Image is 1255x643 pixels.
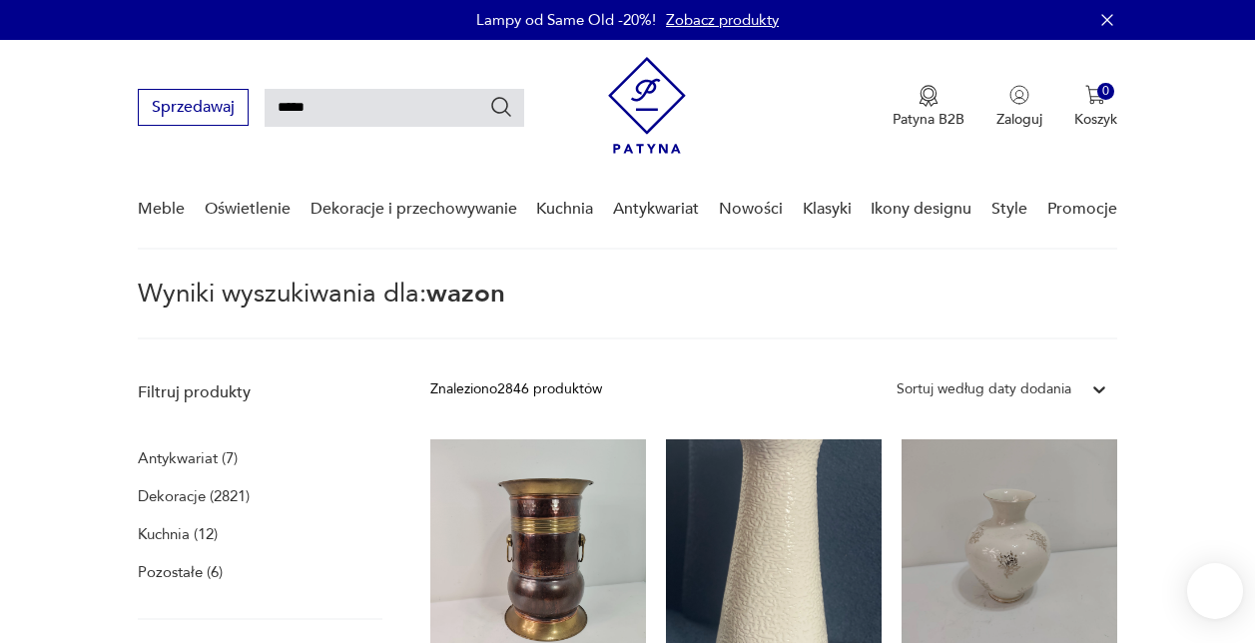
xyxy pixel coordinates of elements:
[666,10,779,30] a: Zobacz produkty
[871,171,971,248] a: Ikony designu
[1009,85,1029,105] img: Ikonka użytkownika
[430,378,602,400] div: Znaleziono 2846 produktów
[205,171,291,248] a: Oświetlenie
[996,85,1042,129] button: Zaloguj
[138,520,218,548] a: Kuchnia (12)
[138,558,223,586] a: Pozostałe (6)
[489,95,513,119] button: Szukaj
[608,57,686,154] img: Patyna - sklep z meblami i dekoracjami vintage
[1074,110,1117,129] p: Koszyk
[893,85,964,129] a: Ikona medaluPatyna B2B
[893,85,964,129] button: Patyna B2B
[1047,171,1117,248] a: Promocje
[426,276,505,312] span: wazon
[138,444,238,472] a: Antykwariat (7)
[1074,85,1117,129] button: 0Koszyk
[138,171,185,248] a: Meble
[803,171,852,248] a: Klasyki
[138,89,249,126] button: Sprzedawaj
[919,85,939,107] img: Ikona medalu
[991,171,1027,248] a: Style
[719,171,783,248] a: Nowości
[1187,563,1243,619] iframe: Smartsupp widget button
[996,110,1042,129] p: Zaloguj
[897,378,1071,400] div: Sortuj według daty dodania
[138,381,382,403] p: Filtruj produkty
[476,10,656,30] p: Lampy od Same Old -20%!
[613,171,699,248] a: Antykwariat
[1097,83,1114,100] div: 0
[311,171,517,248] a: Dekoracje i przechowywanie
[138,102,249,116] a: Sprzedawaj
[1085,85,1105,105] img: Ikona koszyka
[138,482,250,510] a: Dekoracje (2821)
[536,171,593,248] a: Kuchnia
[893,110,964,129] p: Patyna B2B
[138,282,1116,339] p: Wyniki wyszukiwania dla:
